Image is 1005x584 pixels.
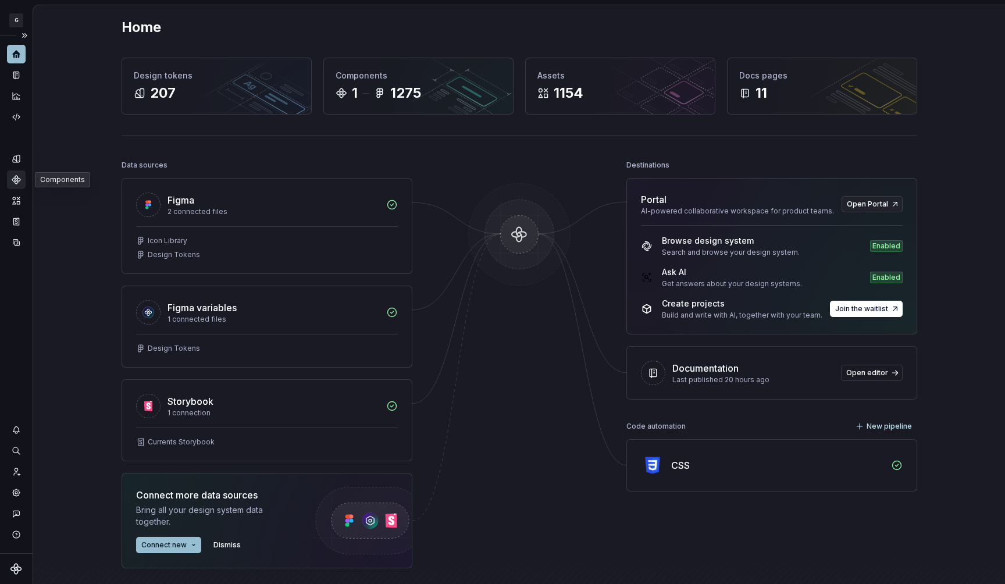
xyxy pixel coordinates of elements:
a: Components11275 [323,58,514,115]
div: Components [35,172,90,187]
a: Figma2 connected filesIcon LibraryDesign Tokens [122,178,412,274]
button: Contact support [7,504,26,523]
a: Settings [7,483,26,502]
div: 1 [352,84,358,102]
button: Search ⌘K [7,441,26,460]
div: Docs pages [739,70,905,81]
span: Connect new [141,540,187,550]
button: Expand sidebar [16,27,33,44]
div: Destinations [626,157,669,173]
div: Search and browse your design system. [662,248,800,257]
div: 2 connected files [167,207,379,216]
div: AI-powered collaborative workspace for product teams. [641,206,835,216]
a: Open Portal [842,196,903,212]
div: Assets [537,70,703,81]
a: Analytics [7,87,26,105]
span: Dismiss [213,540,241,550]
div: Browse design system [662,235,800,247]
span: Join the waitlist [835,304,888,314]
div: Enabled [870,240,903,252]
div: Create projects [662,298,822,309]
div: Last published 20 hours ago [672,375,834,384]
div: Ask AI [662,266,802,278]
div: Design tokens [134,70,300,81]
div: Design Tokens [148,250,200,259]
div: CSS [671,458,690,472]
a: Data sources [7,233,26,252]
div: 1275 [390,84,421,102]
svg: Supernova Logo [10,563,22,575]
a: Figma variables1 connected filesDesign Tokens [122,286,412,368]
div: Figma [167,193,194,207]
a: Storybook stories [7,212,26,231]
div: Components [336,70,501,81]
div: Portal [641,193,667,206]
div: Figma variables [167,301,237,315]
span: Open Portal [847,200,888,209]
div: 1 connection [167,408,379,418]
div: 11 [755,84,767,102]
button: Notifications [7,421,26,439]
div: Storybook [167,394,213,408]
a: Assets1154 [525,58,715,115]
div: 207 [150,84,176,102]
div: Bring all your design system data together. [136,504,293,528]
button: New pipeline [852,418,917,435]
div: Currents Storybook [148,437,215,447]
a: Components [7,170,26,189]
div: Enabled [870,272,903,283]
button: Dismiss [208,537,246,553]
button: Connect new [136,537,201,553]
div: Connect more data sources [136,488,293,502]
a: Assets [7,191,26,210]
div: Data sources [122,157,167,173]
div: Build and write with AI, together with your team. [662,311,822,320]
span: New pipeline [867,422,912,431]
div: Design Tokens [148,344,200,353]
a: Invite team [7,462,26,481]
span: Open editor [846,368,888,378]
a: Storybook1 connectionCurrents Storybook [122,379,412,461]
div: G [9,13,23,27]
a: Documentation [7,66,26,84]
div: Documentation [672,361,739,375]
a: Home [7,45,26,63]
div: Get answers about your design systems. [662,279,802,289]
a: Docs pages11 [727,58,917,115]
a: Design tokens207 [122,58,312,115]
a: Code automation [7,108,26,126]
a: Open editor [841,365,903,381]
a: Design tokens [7,149,26,168]
button: Join the waitlist [830,301,903,317]
button: G [2,8,30,33]
div: 1 connected files [167,315,379,324]
h2: Home [122,18,161,37]
div: Code automation [626,418,686,435]
div: 1154 [554,84,583,102]
div: Icon Library [148,236,187,245]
